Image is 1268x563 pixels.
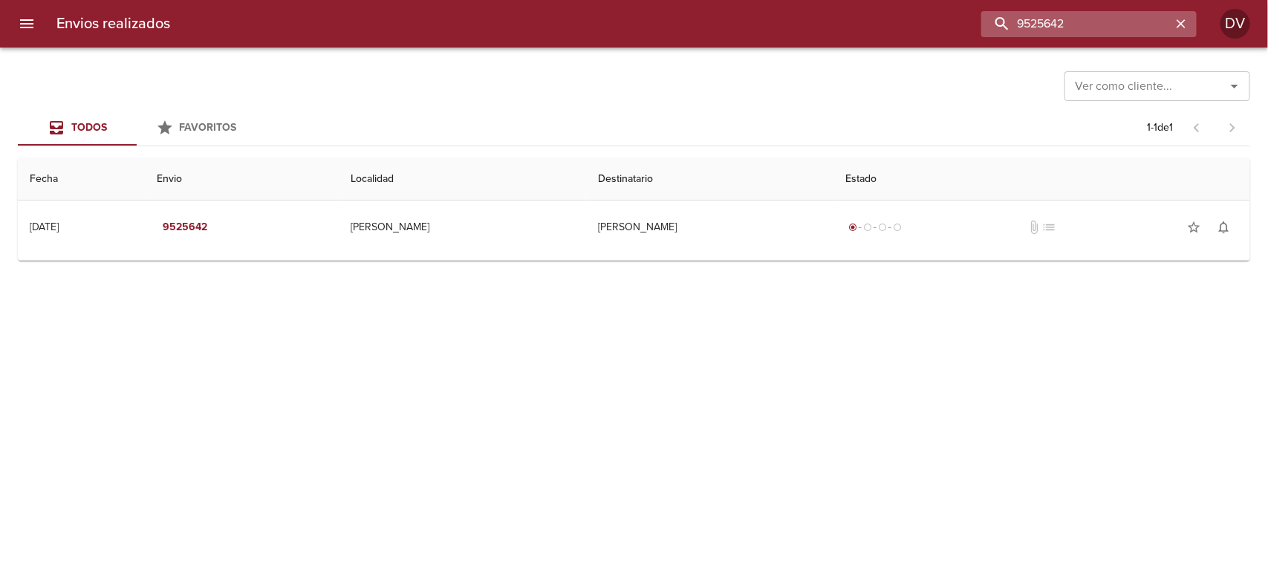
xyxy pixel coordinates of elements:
th: Fecha [18,158,146,201]
table: Tabla de envíos del cliente [18,158,1250,261]
span: radio_button_unchecked [893,223,902,232]
span: Pagina siguiente [1215,110,1250,146]
button: Agregar a favoritos [1179,212,1209,242]
span: Pagina anterior [1179,120,1215,134]
em: 9525642 [163,218,208,237]
span: No tiene pedido asociado [1042,220,1057,235]
th: Estado [833,158,1250,201]
td: [PERSON_NAME] [339,201,587,254]
button: Activar notificaciones [1209,212,1238,242]
th: Destinatario [586,158,833,201]
div: DV [1220,9,1250,39]
div: Generado [845,220,905,235]
span: radio_button_unchecked [863,223,872,232]
button: 9525642 [157,214,214,241]
div: Abrir información de usuario [1220,9,1250,39]
button: menu [9,6,45,42]
span: Todos [71,121,107,134]
input: buscar [981,11,1171,37]
span: star_border [1186,220,1201,235]
span: notifications_none [1216,220,1231,235]
span: Favoritos [180,121,237,134]
td: [PERSON_NAME] [586,201,833,254]
span: radio_button_unchecked [878,223,887,232]
button: Abrir [1224,76,1245,97]
th: Envio [146,158,339,201]
p: 1 - 1 de 1 [1147,120,1173,135]
div: Tabs Envios [18,110,256,146]
th: Localidad [339,158,587,201]
span: No tiene documentos adjuntos [1027,220,1042,235]
h6: Envios realizados [56,12,170,36]
span: radio_button_checked [848,223,857,232]
div: [DATE] [30,221,59,233]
